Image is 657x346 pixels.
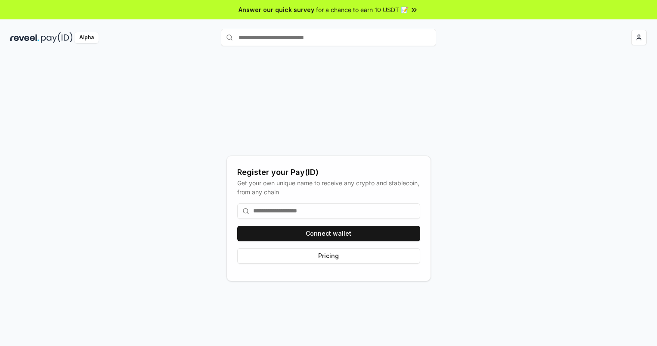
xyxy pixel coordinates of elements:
div: Register your Pay(ID) [237,166,420,178]
button: Pricing [237,248,420,264]
span: Answer our quick survey [239,5,314,14]
div: Alpha [74,32,99,43]
div: Get your own unique name to receive any crypto and stablecoin, from any chain [237,178,420,196]
span: for a chance to earn 10 USDT 📝 [316,5,408,14]
button: Connect wallet [237,226,420,241]
img: reveel_dark [10,32,39,43]
img: pay_id [41,32,73,43]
